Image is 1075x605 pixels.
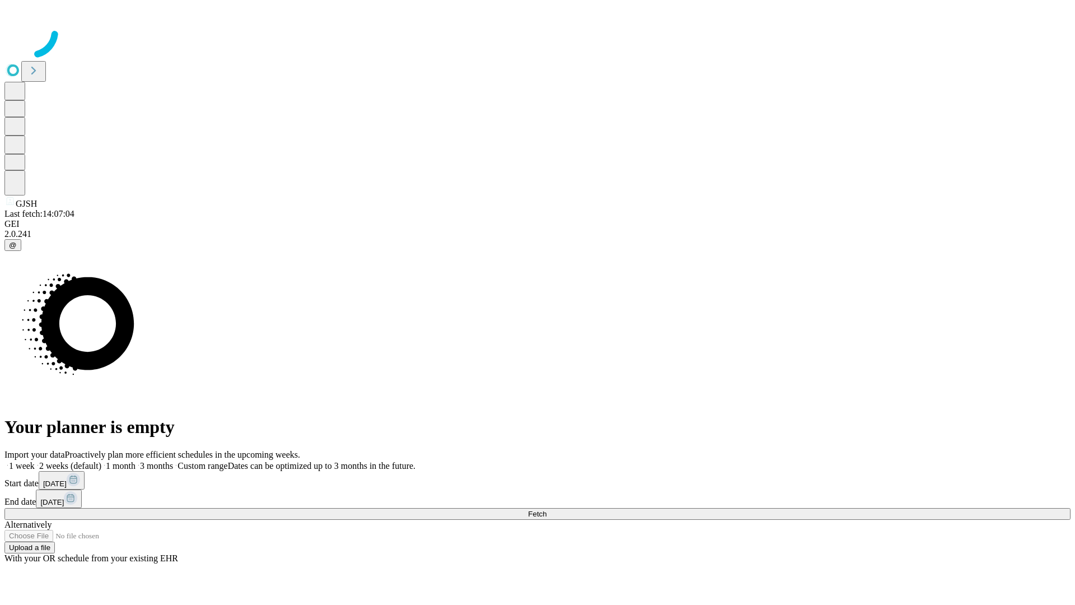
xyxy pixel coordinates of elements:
[40,498,64,506] span: [DATE]
[43,480,67,488] span: [DATE]
[4,553,178,563] span: With your OR schedule from your existing EHR
[4,239,21,251] button: @
[39,471,85,490] button: [DATE]
[4,219,1071,229] div: GEI
[4,417,1071,438] h1: Your planner is empty
[4,508,1071,520] button: Fetch
[16,199,37,208] span: GJSH
[9,461,35,471] span: 1 week
[4,490,1071,508] div: End date
[4,471,1071,490] div: Start date
[9,241,17,249] span: @
[4,520,52,529] span: Alternatively
[36,490,82,508] button: [DATE]
[4,542,55,553] button: Upload a file
[140,461,173,471] span: 3 months
[4,450,65,459] span: Import your data
[106,461,135,471] span: 1 month
[39,461,101,471] span: 2 weeks (default)
[4,209,74,218] span: Last fetch: 14:07:04
[4,229,1071,239] div: 2.0.241
[528,510,546,518] span: Fetch
[228,461,415,471] span: Dates can be optimized up to 3 months in the future.
[65,450,300,459] span: Proactively plan more efficient schedules in the upcoming weeks.
[177,461,227,471] span: Custom range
